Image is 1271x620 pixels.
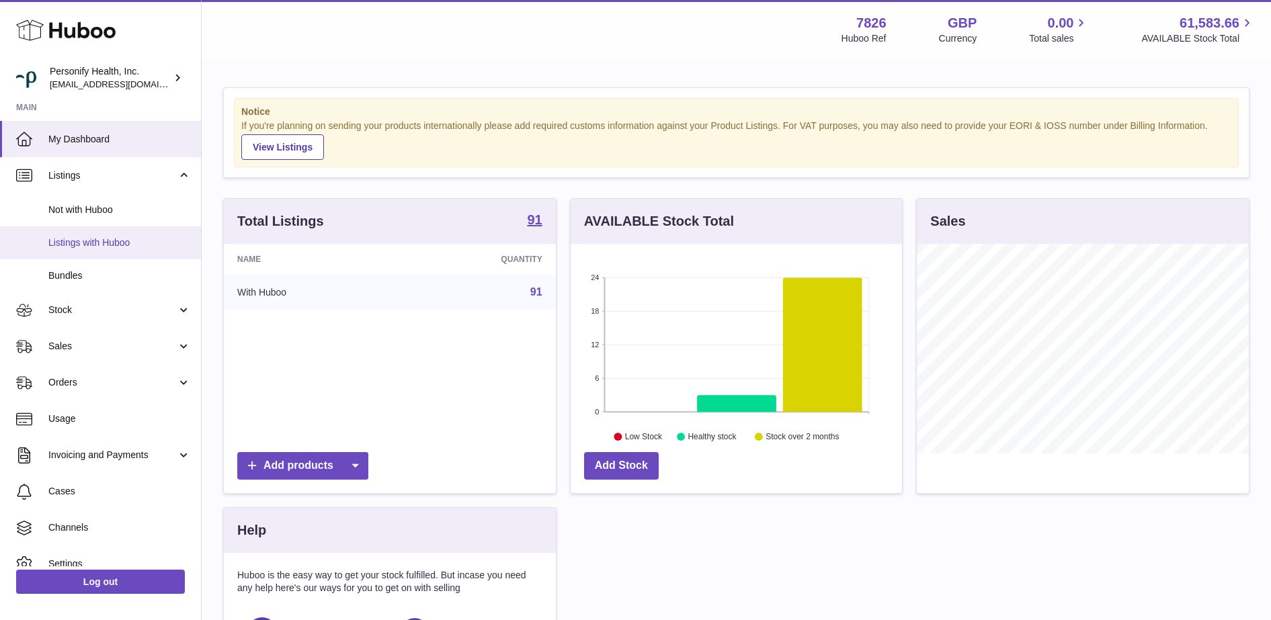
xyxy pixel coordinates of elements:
[48,521,191,534] span: Channels
[224,275,399,310] td: With Huboo
[530,286,542,298] a: 91
[16,570,185,594] a: Log out
[48,558,191,570] span: Settings
[625,432,663,441] text: Low Stock
[241,120,1231,160] div: If you're planning on sending your products internationally please add required customs informati...
[1180,14,1239,32] span: 61,583.66
[48,204,191,216] span: Not with Huboo
[48,169,177,182] span: Listings
[1141,32,1255,45] span: AVAILABLE Stock Total
[1029,32,1089,45] span: Total sales
[48,304,177,316] span: Stock
[241,134,324,160] a: View Listings
[48,485,191,498] span: Cases
[766,432,839,441] text: Stock over 2 months
[584,212,734,230] h3: AVAILABLE Stock Total
[48,133,191,146] span: My Dashboard
[527,213,542,226] strong: 91
[584,452,659,480] a: Add Stock
[16,68,36,88] img: internalAdmin-7826@internal.huboo.com
[1048,14,1074,32] span: 0.00
[842,32,887,45] div: Huboo Ref
[527,213,542,229] a: 91
[241,105,1231,118] strong: Notice
[591,273,599,281] text: 24
[1029,14,1089,45] a: 0.00 Total sales
[224,244,399,275] th: Name
[930,212,965,230] h3: Sales
[1141,14,1255,45] a: 61,583.66 AVAILABLE Stock Total
[48,269,191,282] span: Bundles
[50,79,198,89] span: [EMAIL_ADDRESS][DOMAIN_NAME]
[237,569,542,594] p: Huboo is the easy way to get your stock fulfilled. But incase you need any help here's our ways f...
[48,376,177,389] span: Orders
[948,14,977,32] strong: GBP
[237,212,324,230] h3: Total Listings
[399,244,555,275] th: Quantity
[591,341,599,349] text: 12
[50,65,171,91] div: Personify Health, Inc.
[595,374,599,382] text: 6
[939,32,977,45] div: Currency
[688,432,737,441] text: Healthy stock
[856,14,887,32] strong: 7826
[595,408,599,416] text: 0
[237,452,368,480] a: Add products
[591,307,599,315] text: 18
[48,449,177,461] span: Invoicing and Payments
[48,236,191,249] span: Listings with Huboo
[237,521,266,539] h3: Help
[48,412,191,425] span: Usage
[48,340,177,353] span: Sales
